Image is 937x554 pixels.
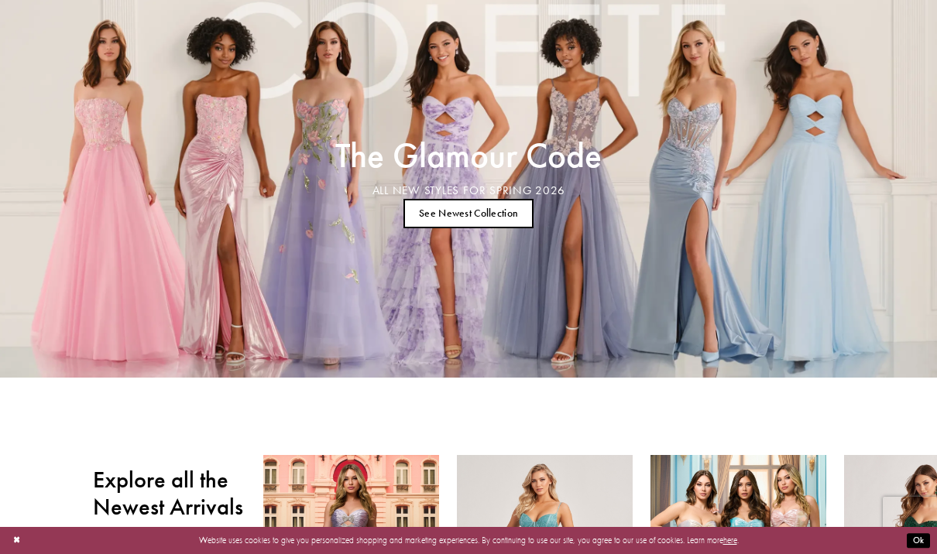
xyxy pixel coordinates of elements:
[7,530,26,551] button: Close Dialog
[84,532,853,548] p: Website uses cookies to give you personalized shopping and marketing experiences. By continuing t...
[93,467,245,521] h2: Explore all the Newest Arrivals
[331,193,605,234] ul: Slider Links
[907,533,930,548] button: Submit Dialog
[335,184,602,197] h4: ALL NEW STYLES FOR SPRING 2026
[723,535,737,545] a: here
[335,139,602,172] h2: The Glamour Code
[403,199,534,229] a: See Newest Collection The Glamour Code ALL NEW STYLES FOR SPRING 2026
